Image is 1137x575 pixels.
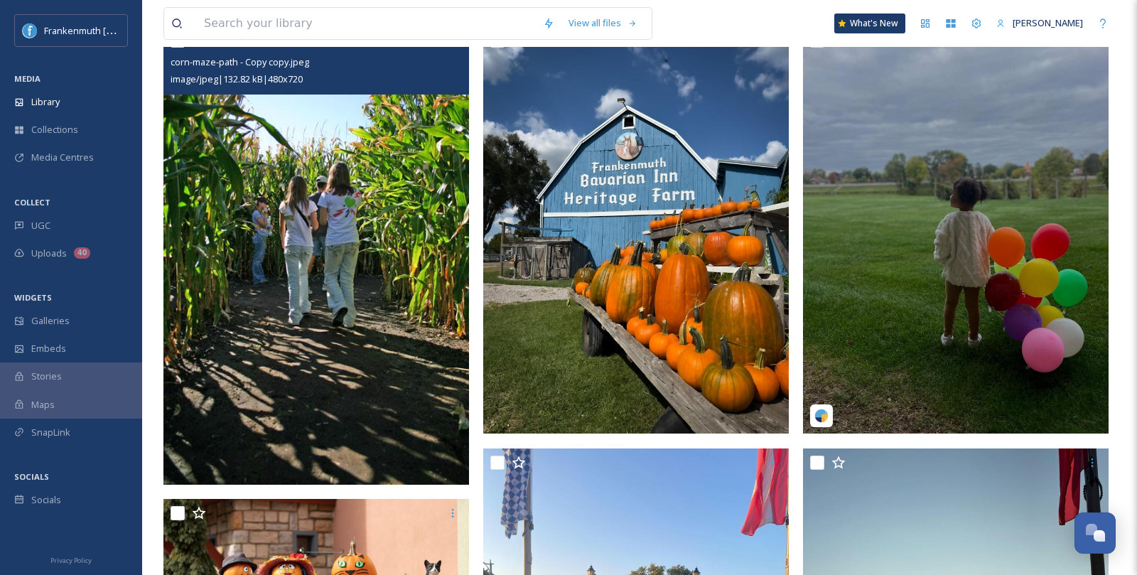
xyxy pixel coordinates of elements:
span: corn-maze-path - Copy copy.jpeg [171,55,309,68]
div: 40 [74,247,90,259]
span: Embeds [31,342,66,355]
span: Collections [31,123,78,136]
span: image/jpeg | 132.82 kB | 480 x 720 [171,72,303,85]
span: Uploads [31,247,67,260]
img: IMG_8358.jpg [483,26,789,434]
span: [PERSON_NAME] [1013,16,1083,29]
span: Socials [31,493,61,507]
img: Social%20Media%20PFP%202025.jpg [23,23,37,38]
img: snapsea-logo.png [814,409,829,423]
span: WIDGETS [14,292,52,303]
input: Search your library [197,8,536,39]
a: Privacy Policy [50,551,92,568]
a: [PERSON_NAME] [989,9,1090,37]
span: Media Centres [31,151,94,164]
span: SnapLink [31,426,70,439]
span: MEDIA [14,73,41,84]
span: Privacy Policy [50,556,92,565]
span: Maps [31,398,55,412]
span: SOCIALS [14,471,49,482]
a: View all files [561,9,645,37]
img: corn-maze-path - Copy copy.jpeg [163,26,469,485]
span: COLLECT [14,197,50,208]
span: Frankenmuth [US_STATE] [44,23,151,37]
span: Galleries [31,314,70,328]
span: UGC [31,219,50,232]
span: Library [31,95,60,109]
span: Stories [31,370,62,383]
button: Open Chat [1074,512,1116,554]
a: What's New [834,14,905,33]
img: littlejennyw2-18428328661097589.jpeg [803,26,1109,434]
